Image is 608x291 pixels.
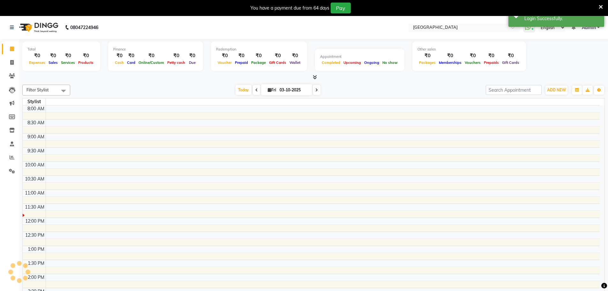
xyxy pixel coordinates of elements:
[24,218,46,225] div: 12:00 PM
[266,88,278,92] span: Fri
[26,274,46,281] div: 2:00 PM
[113,47,198,52] div: Finance
[137,60,166,65] span: Online/Custom
[547,88,566,92] span: ADD NEW
[47,60,59,65] span: Sales
[320,60,342,65] span: Completed
[500,52,521,59] div: ₹0
[582,24,596,31] span: Admin
[16,19,60,36] img: logo
[24,232,46,239] div: 12:30 PM
[437,52,463,59] div: ₹0
[236,85,251,95] span: Today
[482,60,500,65] span: Prepaids
[267,60,288,65] span: Gift Cards
[24,176,46,182] div: 10:30 AM
[26,134,46,140] div: 9:00 AM
[187,52,198,59] div: ₹0
[216,47,302,52] div: Redemption
[233,60,250,65] span: Prepaid
[486,85,542,95] input: Search Appointment
[437,60,463,65] span: Memberships
[331,3,351,13] button: Pay
[24,204,46,211] div: 11:30 AM
[417,60,437,65] span: Packages
[320,54,399,59] div: Appointment
[26,148,46,154] div: 9:30 AM
[216,60,233,65] span: Voucher
[24,162,46,168] div: 10:00 AM
[166,60,187,65] span: Petty cash
[166,52,187,59] div: ₹0
[27,52,47,59] div: ₹0
[250,60,267,65] span: Package
[417,47,521,52] div: Other sales
[463,52,482,59] div: ₹0
[26,105,46,112] div: 8:00 AM
[482,52,500,59] div: ₹0
[278,85,310,95] input: 2025-10-03
[381,60,399,65] span: No show
[288,52,302,59] div: ₹0
[233,52,250,59] div: ₹0
[70,19,98,36] b: 08047224946
[524,15,599,22] div: Login Successfully.
[342,60,363,65] span: Upcoming
[23,98,46,105] div: Stylist
[26,246,46,253] div: 1:00 PM
[113,60,125,65] span: Cash
[417,52,437,59] div: ₹0
[187,60,197,65] span: Due
[267,52,288,59] div: ₹0
[24,190,46,196] div: 11:00 AM
[137,52,166,59] div: ₹0
[251,5,329,11] div: You have a payment due from 64 days
[125,52,137,59] div: ₹0
[125,60,137,65] span: Card
[288,60,302,65] span: Wallet
[500,60,521,65] span: Gift Cards
[77,52,95,59] div: ₹0
[59,60,77,65] span: Services
[59,52,77,59] div: ₹0
[47,52,59,59] div: ₹0
[363,60,381,65] span: Ongoing
[26,87,49,92] span: Filter Stylist
[27,60,47,65] span: Expenses
[545,86,567,95] button: ADD NEW
[250,52,267,59] div: ₹0
[463,60,482,65] span: Vouchers
[26,260,46,267] div: 1:30 PM
[77,60,95,65] span: Products
[113,52,125,59] div: ₹0
[216,52,233,59] div: ₹0
[26,119,46,126] div: 8:30 AM
[27,47,95,52] div: Total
